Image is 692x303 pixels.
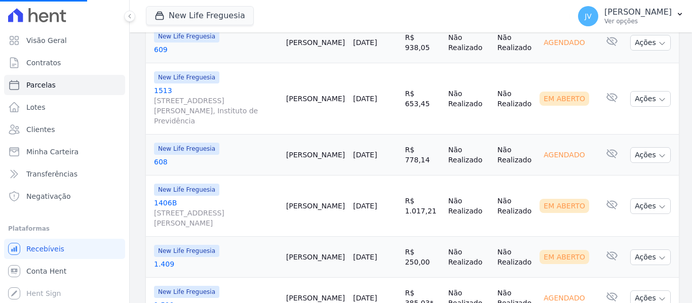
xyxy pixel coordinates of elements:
[146,6,254,25] button: New Life Freguesia
[630,198,671,214] button: Ações
[282,176,349,237] td: [PERSON_NAME]
[26,147,79,157] span: Minha Carteira
[353,202,377,210] a: [DATE]
[630,35,671,51] button: Ações
[540,199,589,213] div: Em Aberto
[4,119,125,140] a: Clientes
[401,237,444,278] td: R$ 250,00
[585,13,592,20] span: JV
[353,253,377,261] a: [DATE]
[353,151,377,159] a: [DATE]
[282,237,349,278] td: [PERSON_NAME]
[154,286,219,298] span: New Life Freguesia
[26,169,78,179] span: Transferências
[353,294,377,302] a: [DATE]
[444,63,493,135] td: Não Realizado
[154,143,219,155] span: New Life Freguesia
[4,164,125,184] a: Transferências
[4,186,125,206] a: Negativação
[26,124,55,135] span: Clientes
[4,97,125,117] a: Lotes
[401,22,444,63] td: R$ 938,05
[282,63,349,135] td: [PERSON_NAME]
[26,266,66,276] span: Conta Hent
[630,91,671,107] button: Ações
[282,135,349,176] td: [PERSON_NAME]
[540,250,589,264] div: Em Aberto
[154,184,219,196] span: New Life Freguesia
[444,135,493,176] td: Não Realizado
[26,244,64,254] span: Recebíveis
[26,191,71,201] span: Negativação
[26,58,61,68] span: Contratos
[353,38,377,47] a: [DATE]
[154,71,219,83] span: New Life Freguesia
[26,80,56,90] span: Parcelas
[401,135,444,176] td: R$ 778,14
[604,7,672,17] p: [PERSON_NAME]
[154,259,278,269] a: 1.409
[444,176,493,237] td: Não Realizado
[4,261,125,281] a: Conta Hent
[4,53,125,73] a: Contratos
[154,30,219,42] span: New Life Freguesia
[493,22,535,63] td: Não Realizado
[444,22,493,63] td: Não Realizado
[154,85,278,126] a: 1513[STREET_ADDRESS][PERSON_NAME], Instituto de Previdência
[540,35,589,50] div: Agendado
[26,102,46,112] span: Lotes
[630,249,671,265] button: Ações
[570,2,692,30] button: JV [PERSON_NAME] Ver opções
[26,35,67,46] span: Visão Geral
[154,96,278,126] span: [STREET_ADDRESS][PERSON_NAME], Instituto de Previdência
[493,237,535,278] td: Não Realizado
[154,157,278,167] a: 608
[154,198,278,228] a: 1406B[STREET_ADDRESS][PERSON_NAME]
[401,176,444,237] td: R$ 1.017,21
[630,147,671,163] button: Ações
[154,245,219,257] span: New Life Freguesia
[604,17,672,25] p: Ver opções
[540,92,589,106] div: Em Aberto
[444,237,493,278] td: Não Realizado
[4,30,125,51] a: Visão Geral
[401,63,444,135] td: R$ 653,45
[4,75,125,95] a: Parcelas
[540,148,589,162] div: Agendado
[4,239,125,259] a: Recebíveis
[4,142,125,162] a: Minha Carteira
[493,176,535,237] td: Não Realizado
[154,208,278,228] span: [STREET_ADDRESS][PERSON_NAME]
[8,223,121,235] div: Plataformas
[493,135,535,176] td: Não Realizado
[353,95,377,103] a: [DATE]
[493,63,535,135] td: Não Realizado
[154,45,278,55] a: 609
[282,22,349,63] td: [PERSON_NAME]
